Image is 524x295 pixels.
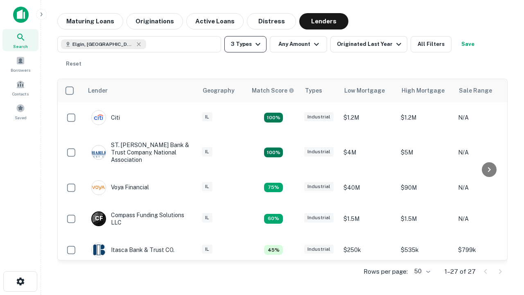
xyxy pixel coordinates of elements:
span: Search [13,43,28,50]
div: Low Mortgage [344,86,385,95]
td: $250k [339,234,397,265]
td: $1.2M [397,102,454,133]
div: Industrial [304,147,334,157]
th: Low Mortgage [339,79,397,102]
div: Industrial [304,182,334,191]
td: $4M [339,133,397,172]
a: Borrowers [2,53,38,75]
button: Distress [247,13,296,29]
div: Originated Last Year [337,39,404,49]
div: Industrial [304,245,334,254]
button: Elgin, [GEOGRAPHIC_DATA], [GEOGRAPHIC_DATA] [57,36,221,52]
iframe: Chat Widget [483,229,524,269]
a: Search [2,29,38,51]
div: Lender [88,86,108,95]
div: Matching Properties: 12, hasApolloMatch: undefined [264,147,283,157]
button: Originated Last Year [330,36,407,52]
img: picture [92,111,106,125]
div: Types [305,86,322,95]
img: capitalize-icon.png [13,7,29,23]
div: Citi [91,110,120,125]
td: $535k [397,234,454,265]
p: Rows per page: [364,267,408,277]
div: Sale Range [459,86,492,95]
button: 3 Types [224,36,267,52]
th: Capitalize uses an advanced AI algorithm to match your search with the best lender. The match sco... [247,79,300,102]
div: IL [202,182,212,191]
p: 1–27 of 27 [445,267,476,277]
div: Industrial [304,112,334,122]
a: Saved [2,100,38,123]
div: Capitalize uses an advanced AI algorithm to match your search with the best lender. The match sco... [252,86,294,95]
div: IL [202,112,212,122]
button: Save your search to get updates of matches that match your search criteria. [455,36,481,52]
button: Any Amount [270,36,327,52]
img: picture [92,243,106,257]
td: $1.5M [397,203,454,234]
div: ST. [PERSON_NAME] Bank & Trust Company, National Association [91,141,190,164]
button: All Filters [411,36,452,52]
button: Originations [126,13,183,29]
th: High Mortgage [397,79,454,102]
th: Lender [83,79,198,102]
div: Compass Funding Solutions LLC [91,211,190,226]
td: $5M [397,133,454,172]
div: IL [202,245,212,254]
span: Saved [15,114,27,121]
div: High Mortgage [402,86,445,95]
div: Industrial [304,213,334,222]
td: $40M [339,172,397,203]
h6: Match Score [252,86,293,95]
img: picture [92,181,106,195]
div: Matching Properties: 9, hasApolloMatch: undefined [264,113,283,123]
button: Maturing Loans [57,13,123,29]
div: Matching Properties: 5, hasApolloMatch: undefined [264,183,283,193]
button: Reset [61,56,87,72]
span: Contacts [12,91,29,97]
div: Matching Properties: 4, hasApolloMatch: undefined [264,214,283,224]
button: Lenders [299,13,348,29]
span: Borrowers [11,67,30,73]
button: Active Loans [186,13,244,29]
span: Elgin, [GEOGRAPHIC_DATA], [GEOGRAPHIC_DATA] [72,41,134,48]
div: IL [202,147,212,157]
td: $1.5M [339,203,397,234]
a: Contacts [2,77,38,99]
div: Itasca Bank & Trust CO. [91,243,174,257]
td: $90M [397,172,454,203]
th: Types [300,79,339,102]
div: Geography [203,86,235,95]
p: C F [95,214,103,223]
div: Voya Financial [91,180,149,195]
img: picture [92,145,106,159]
th: Geography [198,79,247,102]
div: 50 [411,265,431,277]
div: IL [202,213,212,222]
div: Matching Properties: 3, hasApolloMatch: undefined [264,245,283,255]
td: $1.2M [339,102,397,133]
